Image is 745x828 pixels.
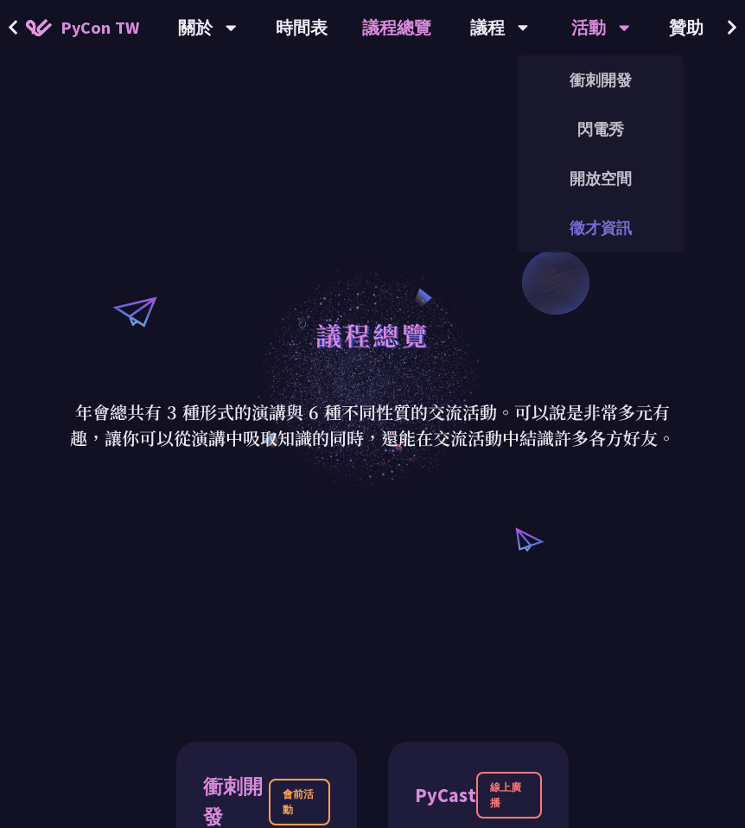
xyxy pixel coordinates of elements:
h1: 議程總覽 [315,309,430,360]
span: PyCon TW [60,15,139,41]
a: 閃電秀 [518,109,684,150]
p: 年會總共有 3 種形式的演講與 6 種不同性質的交流活動。可以說是非常多元有趣，讓你可以從演講中吸取知識的同時，還能在交流活動中結識許多各方好友。 [60,399,685,451]
div: 會前活動 [269,779,330,825]
a: 開放空間 [518,158,684,199]
div: PyCast [415,780,476,811]
a: 徵才資訊 [518,207,684,248]
a: PyCon TW [9,6,156,49]
img: Home icon of PyCon TW 2025 [26,19,52,36]
div: 線上廣播 [476,772,542,818]
a: 衝刺開發 [518,60,684,100]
